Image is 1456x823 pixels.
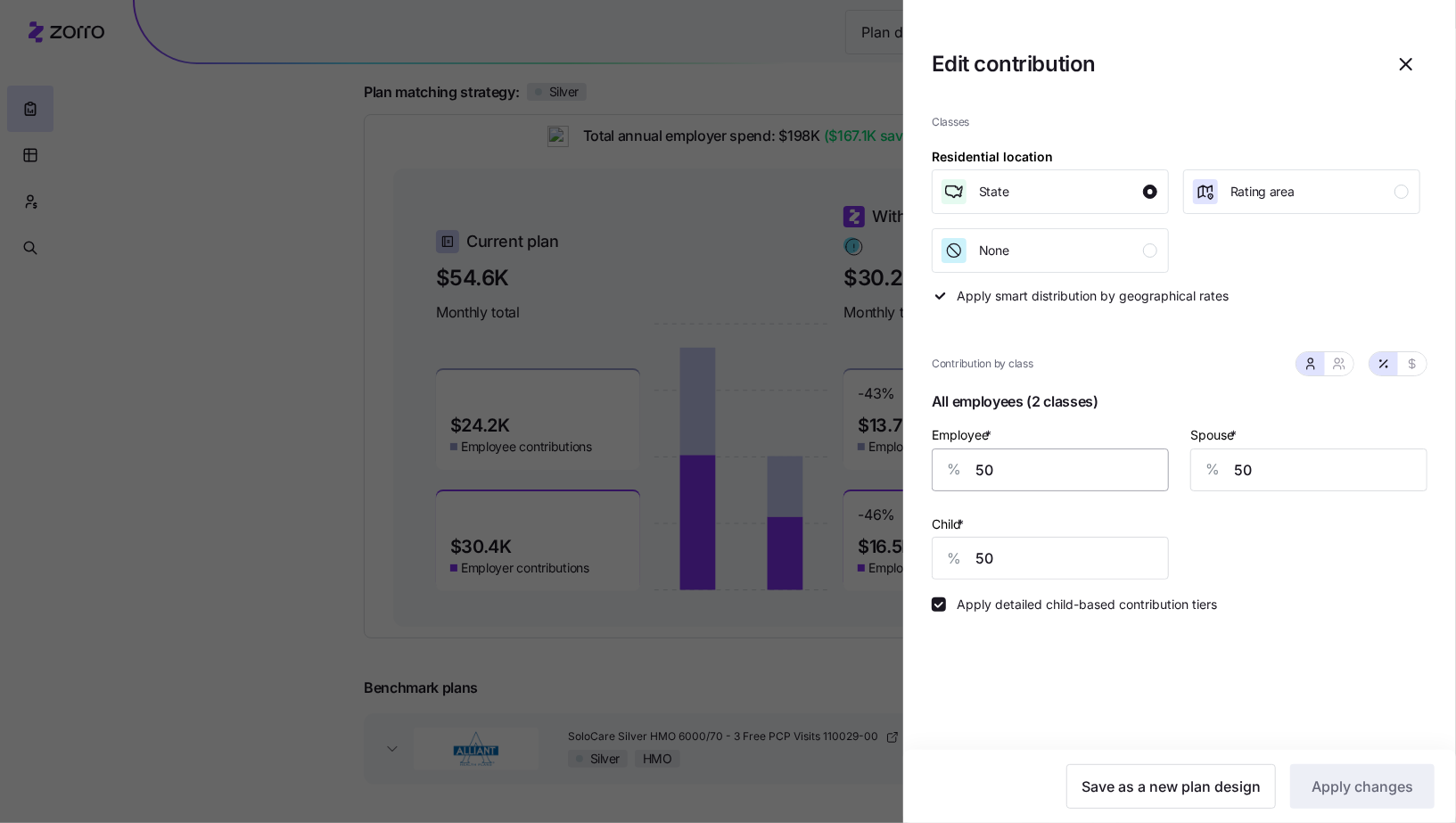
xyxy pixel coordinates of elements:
[933,449,975,490] div: %
[1082,776,1261,797] span: Save as a new plan design
[932,114,1427,131] span: Classes
[1230,183,1295,201] span: Rating area
[932,50,1378,78] h1: Edit contribution
[932,356,1033,373] span: Contribution by class
[946,597,1217,612] label: Apply detailed child-based contribution tiers
[1191,449,1234,490] div: %
[1190,425,1240,445] label: Spouse
[979,183,1009,201] span: State
[932,387,1427,424] span: All employees (2 classes)
[1290,764,1435,809] button: Apply changes
[1312,776,1413,797] span: Apply changes
[932,514,967,534] label: Child
[932,147,1053,167] div: Residential location
[1066,764,1276,809] button: Save as a new plan design
[933,538,975,579] div: %
[932,425,995,445] label: Employee
[979,242,1009,259] span: None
